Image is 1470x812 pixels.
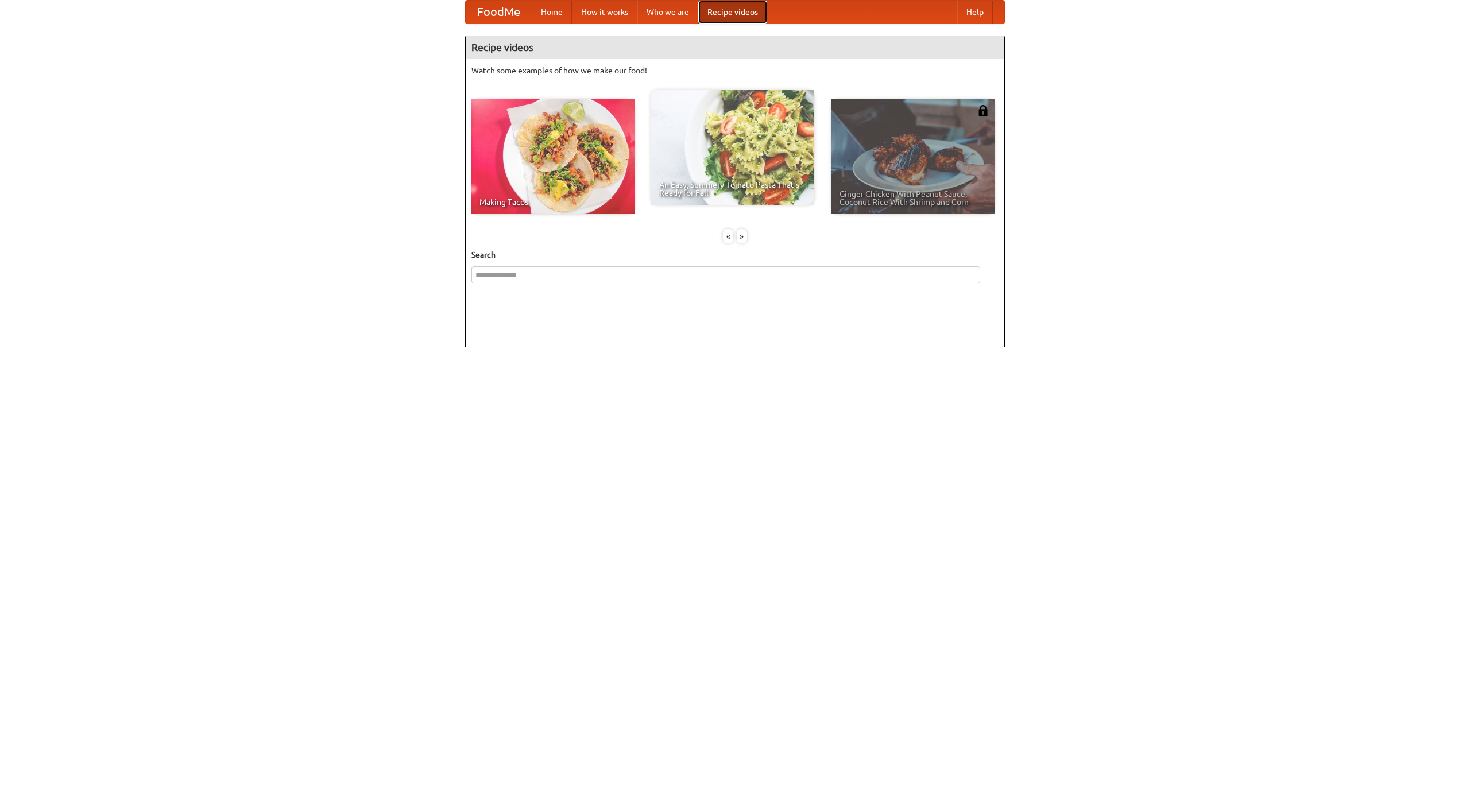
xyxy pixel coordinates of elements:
a: How it works [572,1,637,24]
div: « [723,229,733,243]
h5: Search [471,249,999,261]
a: Who we are [637,1,698,24]
div: » [737,229,747,243]
img: 483408.png [977,105,989,116]
a: Home [532,1,572,24]
a: Recipe videos [698,1,767,24]
p: Watch some examples of how we make our food! [471,65,999,76]
h4: Recipe videos [466,36,1004,59]
a: Help [957,1,993,24]
span: Making Tacos [479,198,626,206]
a: An Easy, Summery Tomato Pasta That's Ready for Fall [651,90,814,205]
a: Making Tacos [471,99,635,214]
span: An Easy, Summery Tomato Pasta That's Ready for Fall [659,181,806,197]
a: FoodMe [466,1,532,24]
